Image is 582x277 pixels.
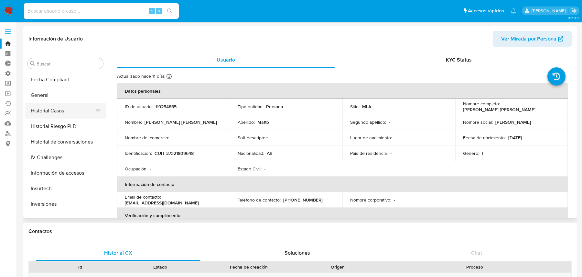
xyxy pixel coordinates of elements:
[25,87,106,103] button: General
[285,249,310,257] span: Soluciones
[150,166,151,172] p: -
[117,177,568,192] th: Información de contacto
[25,119,106,134] button: Historial Riesgo PLD
[25,181,106,196] button: Insurtech
[25,134,106,150] button: Historial de conversaciones
[482,150,484,156] p: F
[238,166,262,172] p: Estado Civil :
[471,249,482,257] span: Chat
[117,73,165,79] p: Actualizado hace 11 días
[267,150,273,156] p: AR
[117,208,568,223] th: Verificación y cumplimiento
[149,8,154,14] span: ⌥
[463,135,506,141] p: Fecha de nacimiento :
[25,150,106,165] button: IV Challenges
[463,101,500,107] p: Nombre completo :
[264,166,265,172] p: -
[24,7,179,15] input: Buscar usuario o caso...
[163,6,176,16] button: search-icon
[238,135,268,141] p: Soft descriptor :
[172,135,173,141] p: -
[145,119,217,125] p: [PERSON_NAME] [PERSON_NAME]
[28,36,83,42] h1: Información de Usuario
[125,200,199,206] p: [EMAIL_ADDRESS][DOMAIN_NAME]
[25,212,106,227] button: Items
[28,228,572,235] h1: Contactos
[125,166,147,172] p: Ocupación :
[117,83,568,99] th: Datos personales
[570,7,577,14] a: Salir
[158,8,160,14] span: s
[350,197,391,203] p: Nombre corporativo :
[390,150,392,156] p: -
[125,135,169,141] p: Nombre del comercio :
[389,119,390,125] p: -
[238,104,264,110] p: Tipo entidad :
[501,31,556,47] span: Ver Mirada por Persona
[463,107,535,112] p: [PERSON_NAME] [PERSON_NAME]
[37,61,101,67] input: Buscar
[25,72,106,87] button: Fecha Compliant
[45,264,115,270] div: Id
[125,119,142,125] p: Nombre :
[125,104,153,110] p: ID de usuario :
[104,249,132,257] span: Historial CX
[493,31,572,47] button: Ver Mirada por Persona
[25,103,101,119] button: Historial Casos
[382,264,567,270] div: Proceso
[394,135,396,141] p: -
[350,150,388,156] p: País de residencia :
[468,7,504,14] span: Accesos rápidos
[217,56,235,63] span: Usuario
[25,165,106,181] button: Información de accesos
[350,119,386,125] p: Segundo apellido :
[271,135,272,141] p: -
[532,8,568,14] p: juan.calo@mercadolibre.com
[30,61,35,66] button: Buscar
[283,197,323,203] p: [PHONE_NUMBER]
[511,8,516,14] a: Notificaciones
[495,119,531,125] p: [PERSON_NAME]
[238,150,264,156] p: Nacionalidad :
[463,150,479,156] p: Género :
[238,119,255,125] p: Apellido :
[25,196,106,212] button: Inversiones
[124,264,195,270] div: Estado
[362,104,371,110] p: MLA
[155,104,177,110] p: 119254865
[125,150,152,156] p: Identificación :
[257,119,269,125] p: Matto
[394,197,395,203] p: -
[266,104,283,110] p: Persona
[238,197,281,203] p: Teléfono de contacto :
[350,104,360,110] p: Sitio :
[205,264,293,270] div: Fecha de creación
[508,135,522,141] p: [DATE]
[302,264,373,270] div: Origen
[125,194,161,200] p: Email de contacto :
[350,135,392,141] p: Lugar de nacimiento :
[155,150,194,156] p: CUIT 27321809648
[446,56,472,63] span: KYC Status
[463,119,493,125] p: Nombre social :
